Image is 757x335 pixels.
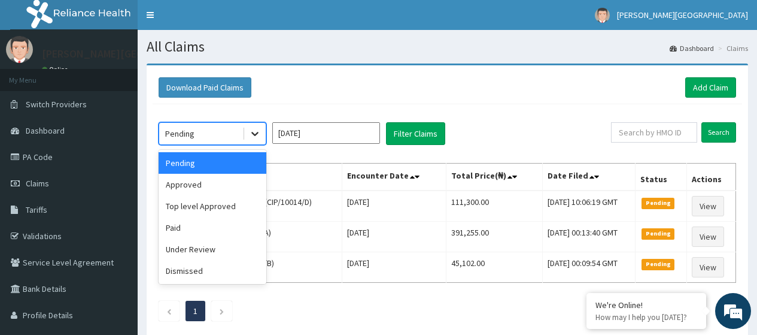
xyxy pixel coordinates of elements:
[446,191,542,222] td: 111,300.00
[219,306,224,316] a: Next page
[22,60,48,90] img: d_794563401_company_1708531726252_794563401
[26,99,87,110] span: Switch Providers
[692,227,724,247] a: View
[642,259,674,270] span: Pending
[543,191,636,222] td: [DATE] 10:06:19 GMT
[446,222,542,252] td: 391,255.00
[272,122,380,144] input: Select Month and Year
[685,77,736,98] a: Add Claim
[159,239,266,260] div: Under Review
[446,164,542,191] th: Total Price(₦)
[543,252,636,283] td: [DATE] 00:09:54 GMT
[446,252,542,283] td: 45,102.00
[686,164,735,191] th: Actions
[543,222,636,252] td: [DATE] 00:13:40 GMT
[166,306,172,316] a: Previous page
[26,125,65,136] span: Dashboard
[159,152,266,174] div: Pending
[642,198,674,209] span: Pending
[595,8,610,23] img: User Image
[196,6,225,35] div: Minimize live chat window
[6,215,228,256] textarea: Type your message and hit 'Enter'
[611,122,697,143] input: Search by HMO ID
[26,204,47,215] span: Tariffs
[147,39,748,55] h1: All Claims
[595,312,697,322] p: How may I help you today?
[159,77,251,98] button: Download Paid Claims
[159,260,266,282] div: Dismissed
[42,65,71,74] a: Online
[62,67,201,83] div: Chat with us now
[26,178,49,189] span: Claims
[342,222,446,252] td: [DATE]
[701,122,736,143] input: Search
[617,10,748,20] span: [PERSON_NAME][GEOGRAPHIC_DATA]
[342,164,446,191] th: Encounter Date
[595,300,697,310] div: We're Online!
[42,49,219,59] p: [PERSON_NAME][GEOGRAPHIC_DATA]
[642,228,674,239] span: Pending
[715,43,748,53] li: Claims
[193,306,197,316] a: Page 1 is your current page
[692,257,724,277] a: View
[159,217,266,239] div: Paid
[159,195,266,217] div: Top level Approved
[6,36,33,63] img: User Image
[636,164,686,191] th: Status
[342,191,446,222] td: [DATE]
[69,95,165,216] span: We're online!
[692,196,724,216] a: View
[165,128,194,140] div: Pending
[342,252,446,283] td: [DATE]
[543,164,636,191] th: Date Filed
[670,43,714,53] a: Dashboard
[159,174,266,195] div: Approved
[386,122,445,145] button: Filter Claims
